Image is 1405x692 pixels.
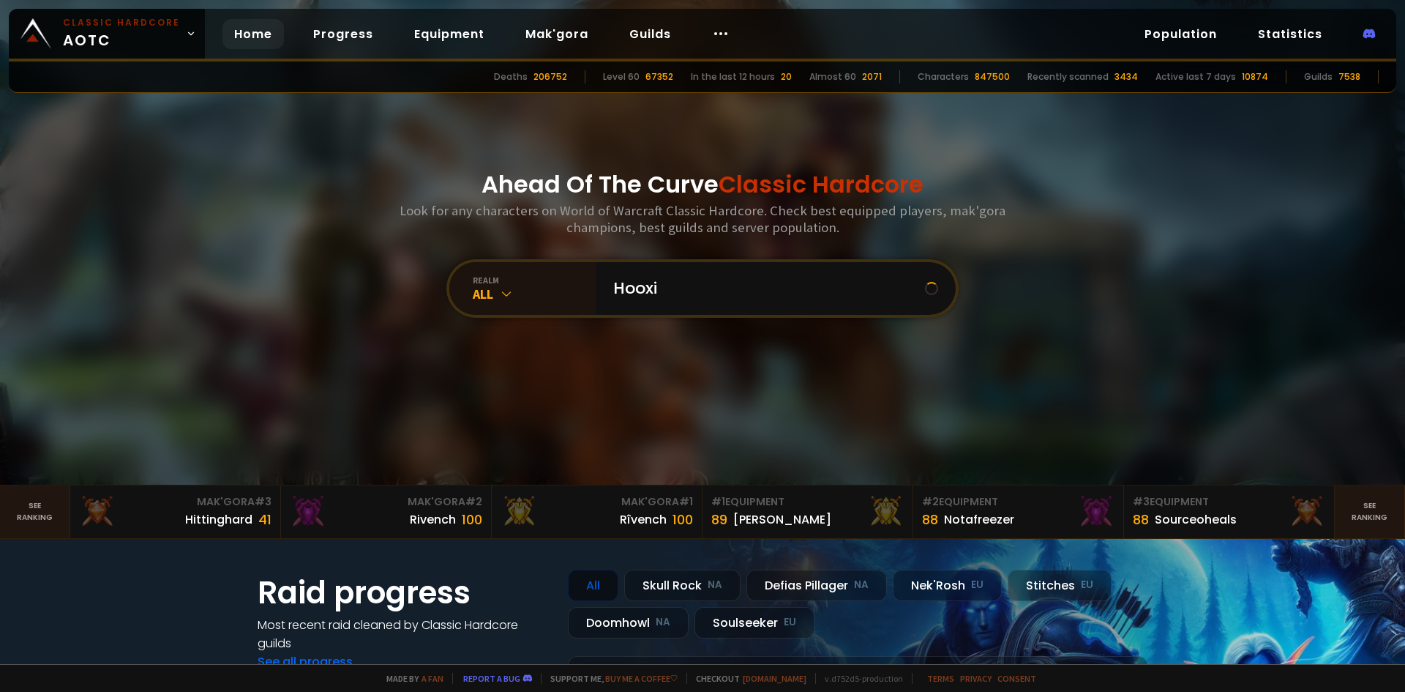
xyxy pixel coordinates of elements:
[971,578,983,592] small: EU
[494,70,528,83] div: Deaths
[79,494,271,510] div: Mak'Gora
[922,494,1114,510] div: Equipment
[394,202,1011,236] h3: Look for any characters on World of Warcraft Classic Hardcore. Check best equipped players, mak'g...
[691,70,775,83] div: In the last 12 hours
[922,494,939,509] span: # 2
[927,673,954,684] a: Terms
[603,70,640,83] div: Level 60
[784,615,796,630] small: EU
[997,673,1036,684] a: Consent
[410,510,456,529] div: Rivench
[1246,19,1334,49] a: Statistics
[258,510,271,529] div: 41
[1304,70,1333,83] div: Guilds
[568,570,618,601] div: All
[656,615,670,630] small: NA
[514,19,600,49] a: Mak'gora
[708,578,722,592] small: NA
[913,485,1124,538] a: #2Equipment88Notafreezer
[605,673,678,684] a: Buy me a coffee
[473,275,596,286] div: realm
[944,510,1014,529] div: Notafreezer
[533,70,567,83] div: 206752
[862,70,882,83] div: 2071
[185,510,252,529] div: Hittinghard
[620,510,667,529] div: Rîvench
[743,673,806,684] a: [DOMAIN_NAME]
[815,673,903,684] span: v. d752d5 - production
[746,570,887,601] div: Defias Pillager
[63,16,180,51] span: AOTC
[568,607,689,639] div: Doomhowl
[465,494,482,509] span: # 2
[473,286,596,302] div: All
[781,70,792,83] div: 20
[918,70,969,83] div: Characters
[255,494,271,509] span: # 3
[421,673,443,684] a: a fan
[1242,70,1268,83] div: 10874
[719,168,923,201] span: Classic Hardcore
[258,653,353,670] a: See all progress
[960,673,992,684] a: Privacy
[975,70,1010,83] div: 847500
[258,616,550,652] h4: Most recent raid cleaned by Classic Hardcore guilds
[1124,485,1335,538] a: #3Equipment88Sourceoheals
[281,485,492,538] a: Mak'Gora#2Rivench100
[1133,494,1150,509] span: # 3
[70,485,281,538] a: Mak'Gora#3Hittinghard41
[222,19,284,49] a: Home
[1133,494,1325,510] div: Equipment
[482,167,923,202] h1: Ahead Of The Curve
[624,570,741,601] div: Skull Rock
[258,570,550,616] h1: Raid progress
[893,570,1002,601] div: Nek'Rosh
[604,262,925,315] input: Search a character...
[1027,70,1109,83] div: Recently scanned
[1114,70,1138,83] div: 3434
[1133,19,1229,49] a: Population
[686,673,806,684] span: Checkout
[1081,578,1093,592] small: EU
[501,494,693,510] div: Mak'Gora
[711,510,727,529] div: 89
[378,673,443,684] span: Made by
[645,70,673,83] div: 67352
[1335,485,1405,538] a: Seeranking
[672,510,693,529] div: 100
[809,70,856,83] div: Almost 60
[922,510,938,529] div: 88
[463,673,520,684] a: Report a bug
[733,510,831,529] div: [PERSON_NAME]
[462,510,482,529] div: 100
[711,494,904,510] div: Equipment
[711,494,725,509] span: # 1
[402,19,496,49] a: Equipment
[679,494,693,509] span: # 1
[618,19,683,49] a: Guilds
[1133,510,1149,529] div: 88
[854,578,869,592] small: NA
[1155,70,1236,83] div: Active last 7 days
[492,485,702,538] a: Mak'Gora#1Rîvench100
[301,19,385,49] a: Progress
[9,9,205,59] a: Classic HardcoreAOTC
[541,673,678,684] span: Support me,
[1155,510,1237,529] div: Sourceoheals
[290,494,482,510] div: Mak'Gora
[702,485,913,538] a: #1Equipment89[PERSON_NAME]
[1338,70,1360,83] div: 7538
[694,607,814,639] div: Soulseeker
[63,16,180,29] small: Classic Hardcore
[1008,570,1112,601] div: Stitches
